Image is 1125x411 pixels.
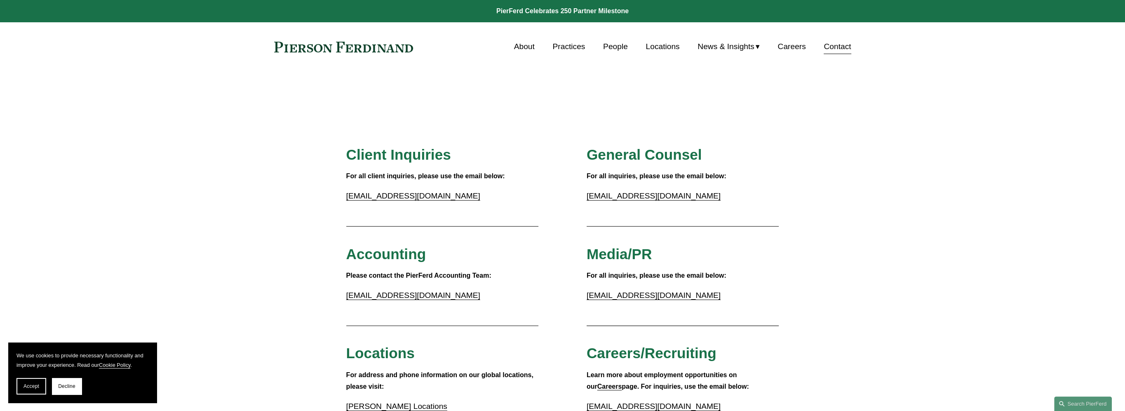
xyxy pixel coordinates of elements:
span: Accept [23,383,39,389]
a: Search this site [1054,397,1112,411]
a: Cookie Policy [99,362,131,368]
span: Accounting [346,246,426,262]
span: Locations [346,345,415,361]
a: Practices [552,39,585,54]
strong: For all inquiries, please use the email below: [587,272,726,279]
a: About [514,39,535,54]
a: Contact [824,39,851,54]
span: Client Inquiries [346,146,451,163]
a: folder dropdown [698,39,760,54]
strong: page. For inquiries, use the email below: [622,383,749,390]
strong: For all client inquiries, please use the email below: [346,172,505,180]
span: Careers/Recruiting [587,345,716,361]
span: News & Insights [698,40,754,54]
strong: Please contact the PierFerd Accounting Team: [346,272,491,279]
strong: For address and phone information on our global locations, please visit: [346,371,535,390]
a: [EMAIL_ADDRESS][DOMAIN_NAME] [587,291,721,300]
section: Cookie banner [8,342,157,403]
a: People [603,39,628,54]
p: We use cookies to provide necessary functionality and improve your experience. Read our . [16,351,148,370]
span: Media/PR [587,246,652,262]
a: [EMAIL_ADDRESS][DOMAIN_NAME] [346,191,480,200]
a: [PERSON_NAME] Locations [346,402,447,411]
strong: Learn more about employment opportunities on our [587,371,739,390]
span: Decline [58,383,75,389]
strong: For all inquiries, please use the email below: [587,172,726,180]
a: [EMAIL_ADDRESS][DOMAIN_NAME] [587,191,721,200]
button: Accept [16,378,46,394]
a: Locations [646,39,679,54]
a: Careers [777,39,806,54]
a: [EMAIL_ADDRESS][DOMAIN_NAME] [587,402,721,411]
span: General Counsel [587,146,702,163]
button: Decline [52,378,82,394]
a: Careers [597,383,622,390]
a: [EMAIL_ADDRESS][DOMAIN_NAME] [346,291,480,300]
